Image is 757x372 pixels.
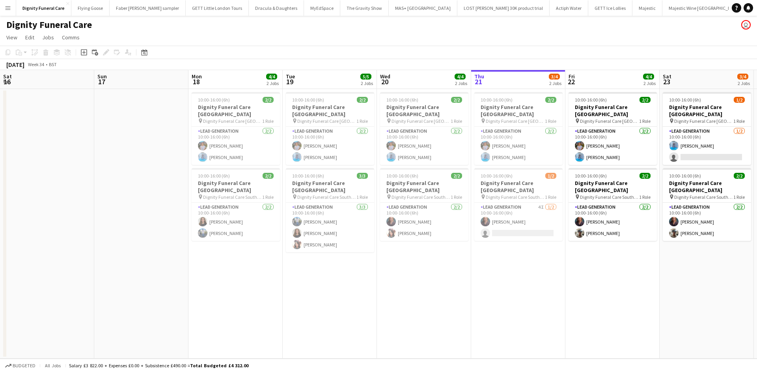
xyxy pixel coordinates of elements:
span: Wed [380,73,390,80]
app-job-card: 10:00-16:00 (6h)2/2Dignity Funeral Care [GEOGRAPHIC_DATA] Dignity Funeral Care [GEOGRAPHIC_DATA]1... [474,92,563,165]
span: 1 Role [545,194,556,200]
button: Faber [PERSON_NAME] sampler [110,0,186,16]
span: 1 Role [451,194,462,200]
span: 1/2 [734,97,745,103]
h3: Dignity Funeral Care [GEOGRAPHIC_DATA] [192,180,280,194]
span: 10:00-16:00 (6h) [481,173,513,179]
span: Dignity Funeral Care [GEOGRAPHIC_DATA] [203,118,262,124]
div: 10:00-16:00 (6h)2/2Dignity Funeral Care [GEOGRAPHIC_DATA] Dignity Funeral Care [GEOGRAPHIC_DATA]1... [192,92,280,165]
span: 1/2 [545,173,556,179]
app-job-card: 10:00-16:00 (6h)1/2Dignity Funeral Care [GEOGRAPHIC_DATA] Dignity Funeral Care Southamption1 Role... [474,168,563,241]
button: Dracula & Daughters [249,0,304,16]
span: 5/5 [360,74,371,80]
app-card-role: Lead Generation2/210:00-16:00 (6h)[PERSON_NAME][PERSON_NAME] [380,203,468,241]
span: Dignity Funeral Care [GEOGRAPHIC_DATA] [580,118,639,124]
span: All jobs [43,363,62,368]
h3: Dignity Funeral Care [GEOGRAPHIC_DATA] [663,180,751,194]
span: 1 Role [451,118,462,124]
div: BST [49,61,57,67]
span: Total Budgeted £4 312.00 [190,363,248,368]
span: Tue [286,73,295,80]
span: 4/4 [643,74,654,80]
span: 4/4 [266,74,277,80]
span: 10:00-16:00 (6h) [198,97,230,103]
span: 2/2 [357,97,368,103]
span: 3/4 [737,74,748,80]
span: 2/2 [263,173,274,179]
span: 19 [285,77,295,86]
span: Dignity Funeral Care Southamption [297,194,356,200]
span: Sat [3,73,12,80]
div: [DATE] [6,61,24,68]
app-card-role: Lead Generation2/210:00-16:00 (6h)[PERSON_NAME][PERSON_NAME] [474,127,563,165]
span: Dignity Funeral Care [GEOGRAPHIC_DATA] [392,118,451,124]
span: 21 [473,77,484,86]
span: Dignity Funeral Care [GEOGRAPHIC_DATA] [674,118,733,124]
button: LOST [PERSON_NAME] 30K product trial [457,0,550,16]
span: 17 [96,77,107,86]
span: Fri [569,73,575,80]
span: Dignity Funeral Care Southamption [486,194,545,200]
app-card-role: Lead Generation2/210:00-16:00 (6h)[PERSON_NAME][PERSON_NAME] [192,203,280,241]
span: Dignity Funeral Care Southamption [674,194,733,200]
app-job-card: 10:00-16:00 (6h)2/2Dignity Funeral Care [GEOGRAPHIC_DATA] Dignity Funeral Care Southamption1 Role... [380,168,468,241]
span: 22 [567,77,575,86]
span: 10:00-16:00 (6h) [575,97,607,103]
button: GETT Ice Lollies [588,0,632,16]
span: 10:00-16:00 (6h) [292,97,324,103]
a: Jobs [39,32,57,43]
button: Flying Goose [71,0,110,16]
span: 3/4 [549,74,560,80]
button: The Gravity Show [340,0,389,16]
span: 1 Role [356,118,368,124]
span: 1 Role [262,194,274,200]
h3: Dignity Funeral Care [GEOGRAPHIC_DATA] [192,104,280,118]
span: Mon [192,73,202,80]
app-card-role: Lead Generation2/210:00-16:00 (6h)[PERSON_NAME][PERSON_NAME] [192,127,280,165]
span: Dignity Funeral Care Southamption [392,194,451,200]
app-job-card: 10:00-16:00 (6h)2/2Dignity Funeral Care [GEOGRAPHIC_DATA] Dignity Funeral Care [GEOGRAPHIC_DATA]1... [286,92,374,165]
h3: Dignity Funeral Care [GEOGRAPHIC_DATA] [474,104,563,118]
app-job-card: 10:00-16:00 (6h)3/3Dignity Funeral Care [GEOGRAPHIC_DATA] Dignity Funeral Care Southamption1 Role... [286,168,374,252]
span: 1 Role [733,194,745,200]
span: 23 [662,77,671,86]
app-job-card: 10:00-16:00 (6h)1/2Dignity Funeral Care [GEOGRAPHIC_DATA] Dignity Funeral Care [GEOGRAPHIC_DATA]1... [663,92,751,165]
div: 10:00-16:00 (6h)2/2Dignity Funeral Care [GEOGRAPHIC_DATA] Dignity Funeral Care [GEOGRAPHIC_DATA]1... [380,92,468,165]
div: 2 Jobs [361,80,373,86]
app-job-card: 10:00-16:00 (6h)2/2Dignity Funeral Care [GEOGRAPHIC_DATA] Dignity Funeral Care [GEOGRAPHIC_DATA]1... [569,92,657,165]
span: 10:00-16:00 (6h) [292,173,324,179]
h3: Dignity Funeral Care [GEOGRAPHIC_DATA] [380,104,468,118]
app-card-role: Lead Generation2/210:00-16:00 (6h)[PERSON_NAME][PERSON_NAME] [569,127,657,165]
div: 2 Jobs [267,80,279,86]
button: MAS+ [GEOGRAPHIC_DATA] [389,0,457,16]
span: 10:00-16:00 (6h) [575,173,607,179]
app-card-role: Lead Generation2/210:00-16:00 (6h)[PERSON_NAME][PERSON_NAME] [569,203,657,241]
span: Thu [474,73,484,80]
app-card-role: Lead Generation4I1/210:00-16:00 (6h)[PERSON_NAME] [474,203,563,241]
a: Edit [22,32,37,43]
span: 4/4 [455,74,466,80]
span: Week 34 [26,61,46,67]
span: Budgeted [13,363,35,368]
app-card-role: Lead Generation2/210:00-16:00 (6h)[PERSON_NAME][PERSON_NAME] [663,203,751,241]
app-card-role: Lead Generation1/210:00-16:00 (6h)[PERSON_NAME] [663,127,751,165]
app-card-role: Lead Generation2/210:00-16:00 (6h)[PERSON_NAME][PERSON_NAME] [380,127,468,165]
h3: Dignity Funeral Care [GEOGRAPHIC_DATA] [474,180,563,194]
app-job-card: 10:00-16:00 (6h)2/2Dignity Funeral Care [GEOGRAPHIC_DATA] Dignity Funeral Care Southamption1 Role... [569,168,657,241]
span: 10:00-16:00 (6h) [669,173,701,179]
h3: Dignity Funeral Care [GEOGRAPHIC_DATA] [569,180,657,194]
span: 2/2 [640,173,651,179]
span: 2/2 [451,173,462,179]
span: View [6,34,17,41]
div: 10:00-16:00 (6h)2/2Dignity Funeral Care [GEOGRAPHIC_DATA] Dignity Funeral Care Southamption1 Role... [192,168,280,241]
span: Dignity Funeral Care [GEOGRAPHIC_DATA] [297,118,356,124]
div: Salary £3 822.00 + Expenses £0.00 + Subsistence £490.00 = [69,363,248,368]
h1: Dignity Funeral Care [6,19,92,31]
span: 2/2 [451,97,462,103]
